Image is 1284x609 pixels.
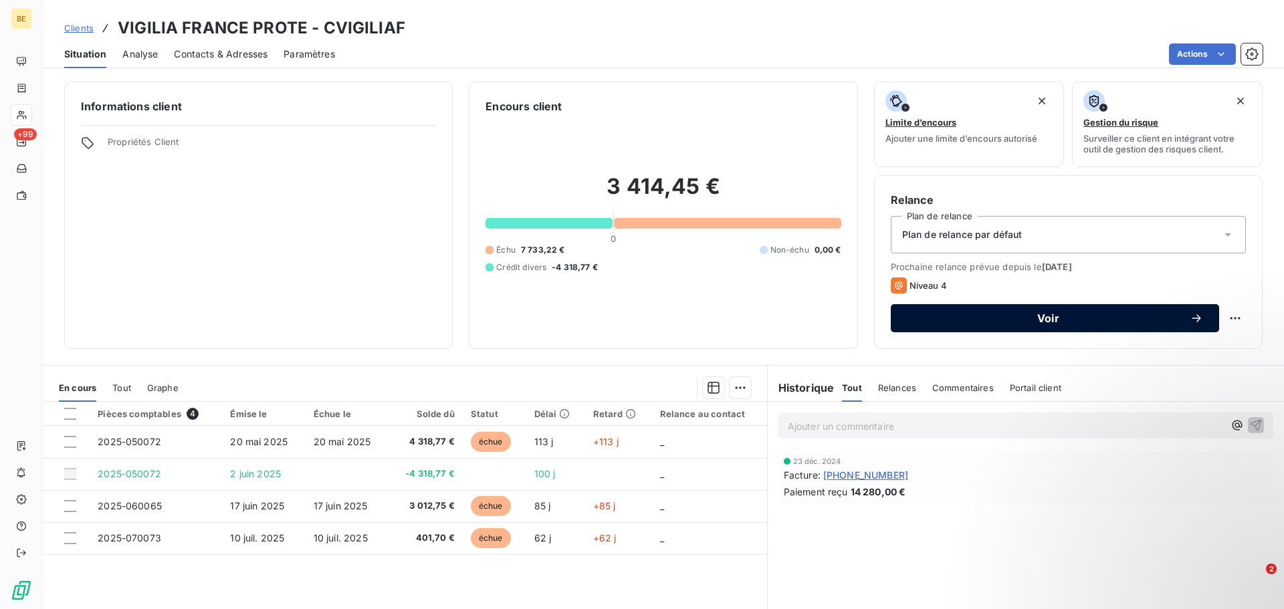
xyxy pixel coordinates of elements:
span: 100 j [534,468,556,479]
span: _ [660,532,664,543]
div: Pièces comptables [98,408,214,420]
span: -4 318,77 € [552,261,598,273]
span: Contacts & Adresses [174,47,267,61]
span: 17 juin 2025 [230,500,284,511]
img: Logo LeanPay [11,580,32,601]
span: 2025-060065 [98,500,162,511]
span: 2 [1266,564,1277,574]
span: [DATE] [1042,261,1072,272]
span: 4 318,77 € [397,435,455,449]
button: Gestion du risqueSurveiller ce client en intégrant votre outil de gestion des risques client. [1072,82,1263,167]
span: +99 [14,128,37,140]
span: Tout [112,382,131,393]
span: 17 juin 2025 [314,500,368,511]
span: +62 j [593,532,617,543]
span: 2025-070073 [98,532,161,543]
span: Prochaine relance prévue depuis le [891,261,1246,272]
h6: Informations client [81,98,436,114]
h6: Relance [891,192,1246,208]
span: Paramètres [284,47,335,61]
span: _ [660,468,664,479]
span: +113 j [593,436,619,447]
h6: Encours client [486,98,562,114]
span: Clients [64,23,94,33]
span: 85 j [534,500,551,511]
span: échue [471,432,511,452]
iframe: Intercom live chat [1239,564,1271,596]
div: Échue le [314,408,381,419]
span: [PHONE_NUMBER] [823,468,908,482]
iframe: Intercom notifications message [1016,479,1284,573]
span: 0 [611,233,616,244]
div: Délai [534,408,577,419]
h6: Historique [768,380,835,396]
span: _ [660,500,664,511]
span: Non-échu [770,244,809,256]
span: 401,70 € [397,531,455,545]
div: Émise le [230,408,297,419]
span: Échu [496,244,516,256]
a: Clients [64,21,94,35]
span: 20 mai 2025 [314,436,371,447]
span: Niveau 4 [909,280,947,291]
div: Retard [593,408,644,419]
button: Voir [891,304,1219,332]
span: Facture : [784,468,821,482]
span: Propriétés Client [108,136,436,155]
span: 20 mai 2025 [230,436,288,447]
span: 10 juil. 2025 [314,532,368,543]
span: En cours [59,382,96,393]
button: Actions [1169,43,1236,65]
span: échue [471,496,511,516]
span: Ajouter une limite d’encours autorisé [885,133,1037,144]
span: 4 [187,408,199,420]
span: 3 012,75 € [397,499,455,513]
div: Solde dû [397,408,455,419]
span: Crédit divers [496,261,546,273]
span: Tout [842,382,862,393]
span: Situation [64,47,106,61]
span: échue [471,528,511,548]
button: Limite d’encoursAjouter une limite d’encours autorisé [874,82,1065,167]
span: Graphe [147,382,179,393]
h3: VIGILIA FRANCE PROTE - CVIGILIAF [118,16,405,40]
span: 0,00 € [815,244,841,256]
span: +85 j [593,500,616,511]
span: Analyse [122,47,158,61]
span: 23 déc. 2024 [793,457,841,465]
span: Commentaires [932,382,994,393]
span: Paiement reçu [784,485,848,499]
span: 10 juil. 2025 [230,532,284,543]
span: 113 j [534,436,554,447]
span: 2 juin 2025 [230,468,281,479]
span: Relances [878,382,916,393]
span: _ [660,436,664,447]
span: 7 733,22 € [521,244,565,256]
span: -4 318,77 € [397,467,455,481]
div: Statut [471,408,518,419]
h2: 3 414,45 € [486,173,841,213]
span: Surveiller ce client en intégrant votre outil de gestion des risques client. [1083,133,1251,154]
span: Plan de relance par défaut [902,228,1023,241]
span: Gestion du risque [1083,117,1158,128]
div: Relance au contact [660,408,759,419]
span: Portail client [1010,382,1061,393]
span: 14 280,00 € [851,485,906,499]
div: BE [11,8,32,29]
span: 2025-050072 [98,468,161,479]
span: 2025-050072 [98,436,161,447]
span: Limite d’encours [885,117,956,128]
span: 62 j [534,532,552,543]
span: Voir [907,313,1190,324]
